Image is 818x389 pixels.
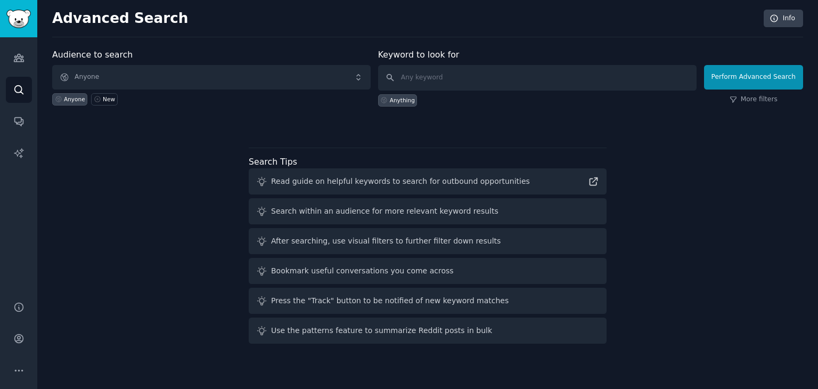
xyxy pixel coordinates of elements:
[52,65,371,90] button: Anyone
[390,96,415,104] div: Anything
[271,176,530,187] div: Read guide on helpful keywords to search for outbound opportunities
[52,10,758,27] h2: Advanced Search
[249,157,297,167] label: Search Tips
[64,95,85,103] div: Anyone
[52,50,133,60] label: Audience to search
[271,265,454,277] div: Bookmark useful conversations you come across
[271,295,509,306] div: Press the "Track" button to be notified of new keyword matches
[378,65,697,91] input: Any keyword
[764,10,803,28] a: Info
[103,95,115,103] div: New
[91,93,117,106] a: New
[378,50,460,60] label: Keyword to look for
[704,65,803,90] button: Perform Advanced Search
[6,10,31,28] img: GummySearch logo
[271,236,501,247] div: After searching, use visual filters to further filter down results
[271,325,492,336] div: Use the patterns feature to summarize Reddit posts in bulk
[271,206,498,217] div: Search within an audience for more relevant keyword results
[730,95,778,104] a: More filters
